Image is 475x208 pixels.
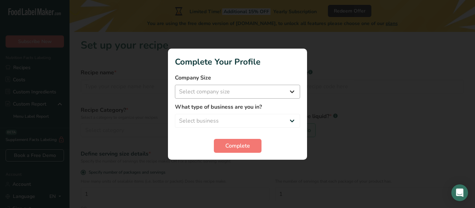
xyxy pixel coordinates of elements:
label: What type of business are you in? [175,103,300,111]
span: Complete [225,142,250,150]
button: Complete [214,139,261,153]
label: Company Size [175,74,300,82]
div: Open Intercom Messenger [451,184,468,201]
h1: Complete Your Profile [175,56,300,68]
